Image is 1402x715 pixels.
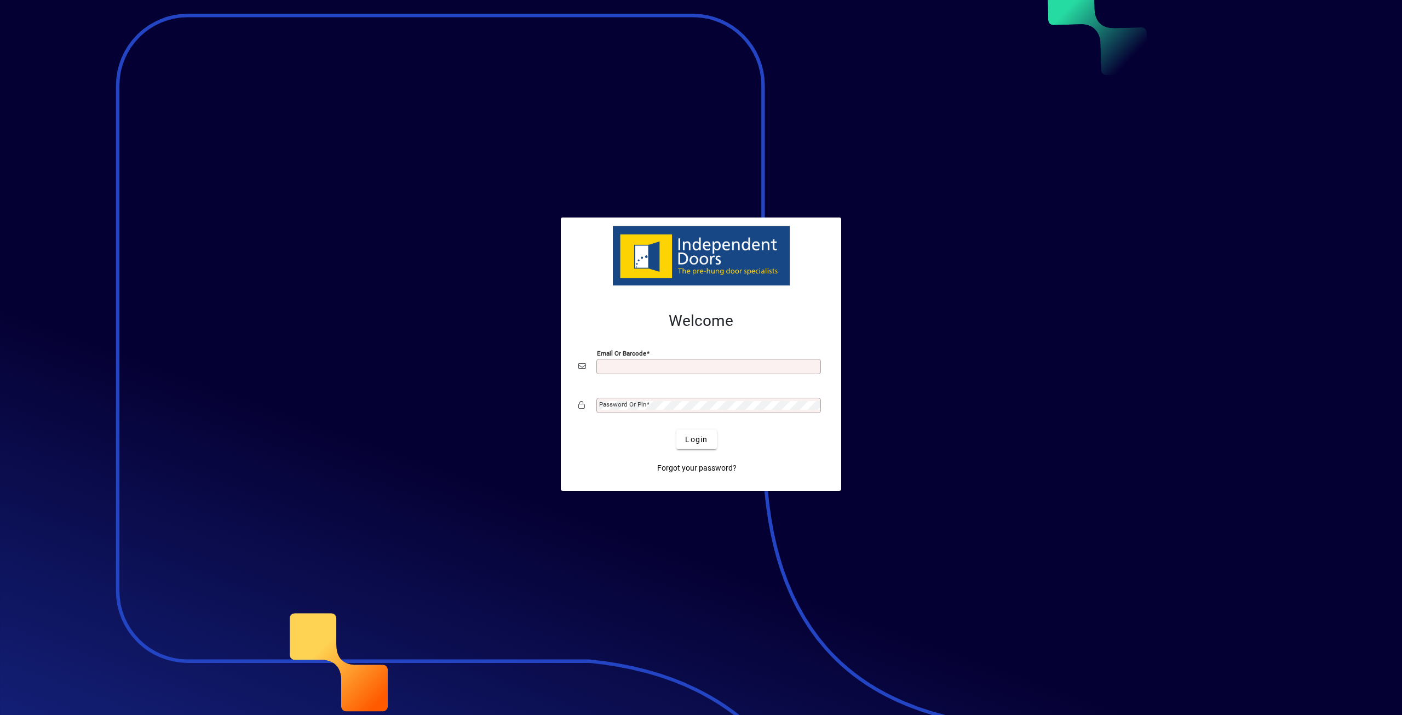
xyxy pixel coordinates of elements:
a: Forgot your password? [653,458,741,478]
span: Forgot your password? [657,462,737,474]
button: Login [676,430,716,449]
h2: Welcome [578,312,824,330]
span: Login [685,434,708,445]
mat-label: Email or Barcode [597,350,646,357]
mat-label: Password or Pin [599,401,646,408]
